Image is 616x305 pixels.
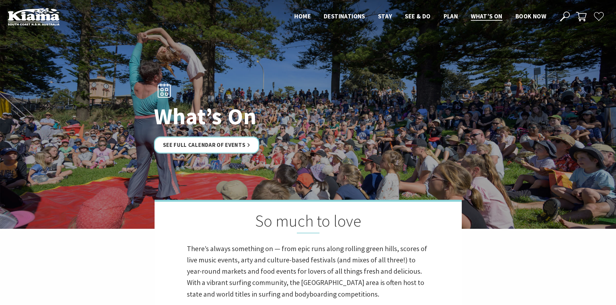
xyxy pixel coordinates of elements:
span: Plan [444,12,458,20]
h2: So much to love [187,211,429,233]
span: Destinations [324,12,365,20]
nav: Main Menu [288,11,553,22]
img: Kiama Logo [8,8,59,25]
p: There’s always something on — from epic runs along rolling green hills, scores of live music even... [187,243,429,300]
span: What’s On [471,12,503,20]
h1: What’s On [154,104,337,128]
span: Stay [378,12,392,20]
span: See & Do [405,12,430,20]
span: Home [294,12,311,20]
span: Book now [515,12,546,20]
a: See Full Calendar of Events [154,136,260,153]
